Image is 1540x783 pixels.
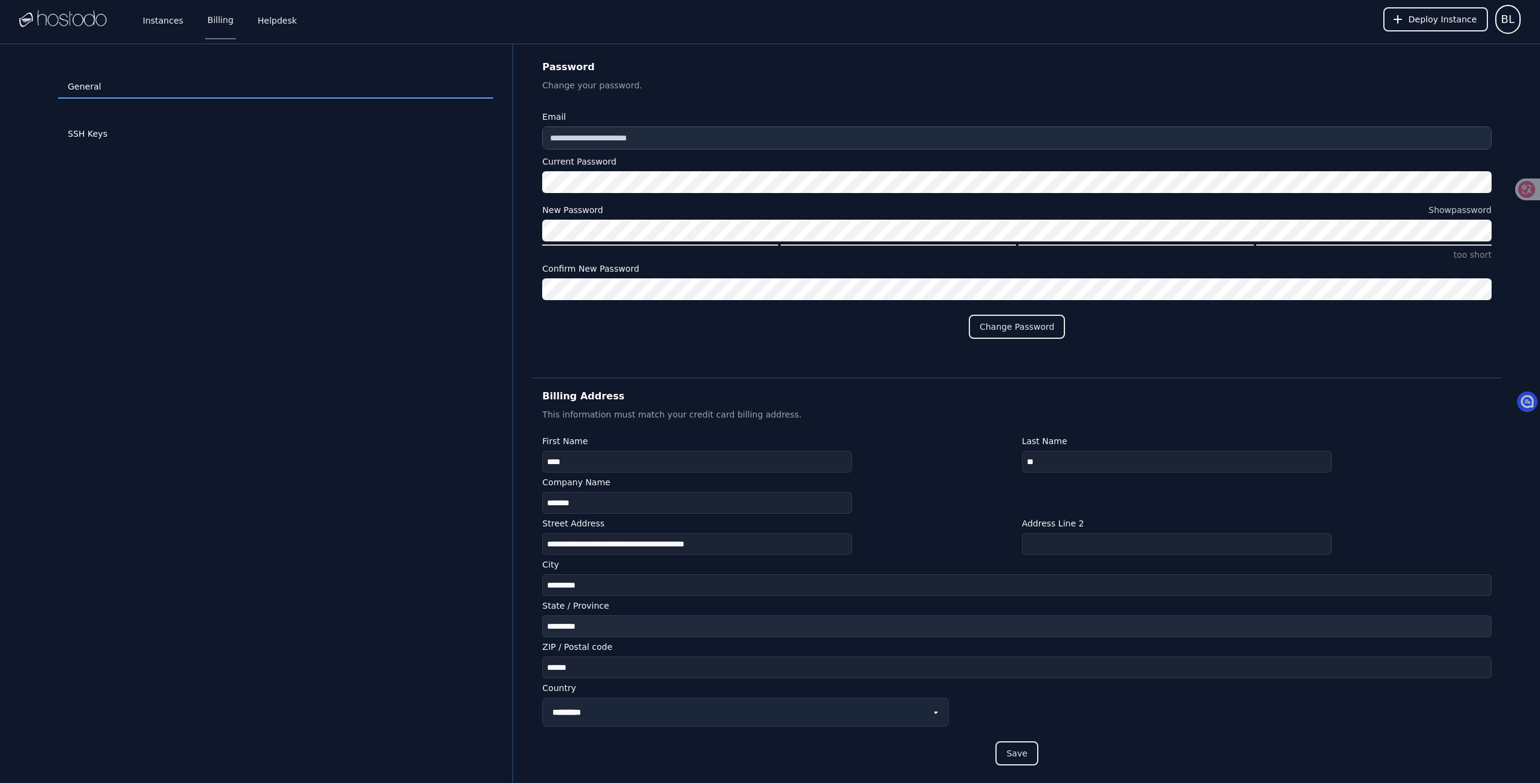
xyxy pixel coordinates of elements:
[1022,516,1492,531] label: Address Line 2
[542,203,603,217] div: New Password
[542,475,1492,490] label: Company Name
[542,59,1492,76] h2: Password
[542,516,1012,531] label: Street Address
[542,407,1492,422] p: This information must match your credit card billing address.
[58,123,493,146] a: SSH Keys
[58,76,493,99] a: General
[542,434,1012,448] label: First Name
[1409,13,1477,25] span: Deploy Instance
[542,154,1492,169] label: Current Password
[542,557,1492,572] label: City
[542,640,1492,654] label: ZIP / Postal code
[19,10,106,28] img: Logo
[542,598,1492,613] label: State / Province
[542,261,1492,276] label: Confirm New Password
[542,388,1492,405] h2: Billing Address
[542,681,1492,695] label: Country
[542,249,1492,261] p: too short
[542,110,1492,124] label: Email
[542,78,1492,93] p: Change your password.
[1383,7,1488,31] button: Deploy Instance
[1501,11,1515,28] span: BL
[1022,434,1492,448] label: Last Name
[1495,5,1521,34] button: User menu
[995,741,1038,765] button: Save
[969,315,1065,339] button: Change Password
[1429,204,1492,216] button: New Password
